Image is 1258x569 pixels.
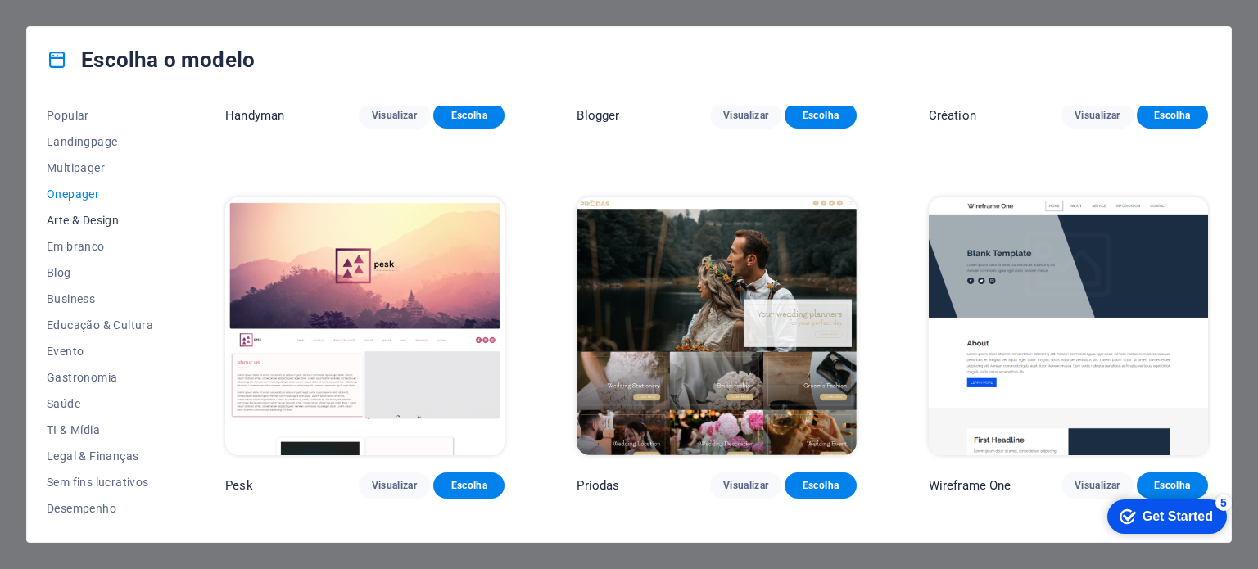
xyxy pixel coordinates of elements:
span: Blog [47,266,153,279]
span: Onepager [47,187,153,201]
span: Visualizar [372,109,417,122]
button: Legal & Finanças [47,443,153,469]
button: Evento [47,338,153,364]
button: Blog [47,260,153,286]
span: Visualizar [723,479,768,492]
span: Educação & Cultura [47,318,153,332]
button: Visualizar [710,472,781,499]
p: Priodas [577,477,619,494]
button: Visualizar [710,102,781,129]
button: Visualizar [359,472,430,499]
span: Popular [47,109,153,122]
button: Business [47,286,153,312]
img: Pesk [225,197,505,454]
span: Business [47,292,153,305]
span: Visualizar [1075,109,1120,122]
button: Desempenho [47,495,153,522]
span: Sem fins lucrativos [47,476,153,489]
button: Portfólio [47,522,153,548]
button: Visualizar [1061,102,1133,129]
button: TI & Mídia [47,417,153,443]
span: Escolha [446,479,491,492]
span: Legal & Finanças [47,449,153,463]
span: Visualizar [723,109,768,122]
span: Gastronomia [47,371,153,384]
span: Em branco [47,240,153,253]
img: Wireframe One [929,197,1208,454]
h4: Escolha o modelo [47,47,255,73]
span: Landingpage [47,135,153,148]
button: Saúde [47,391,153,417]
div: 5 [121,3,138,20]
p: Blogger [577,107,619,124]
span: Visualizar [372,479,417,492]
button: Landingpage [47,129,153,155]
button: Em branco [47,233,153,260]
span: Evento [47,345,153,358]
span: Saúde [47,397,153,410]
button: Escolha [1137,102,1208,129]
button: Sem fins lucrativos [47,469,153,495]
button: Visualizar [359,102,430,129]
span: TI & Mídia [47,423,153,436]
p: Pesk [225,477,253,494]
p: Handyman [225,107,284,124]
p: Création [929,107,976,124]
img: Priodas [577,197,856,454]
button: Onepager [47,181,153,207]
div: Get Started [48,18,119,33]
button: Educação & Cultura [47,312,153,338]
span: Escolha [798,479,843,492]
button: Gastronomia [47,364,153,391]
button: Escolha [785,102,856,129]
span: Desempenho [47,502,153,515]
span: Escolha [446,109,491,122]
span: Visualizar [1075,479,1120,492]
span: Arte & Design [47,214,153,227]
span: Escolha [1150,109,1195,122]
span: Multipager [47,161,153,174]
button: Escolha [433,102,505,129]
span: Escolha [798,109,843,122]
p: Wireframe One [929,477,1011,494]
div: Get Started 5 items remaining, 0% complete [13,8,133,43]
button: Visualizar [1061,472,1133,499]
button: Arte & Design [47,207,153,233]
button: Popular [47,102,153,129]
button: Multipager [47,155,153,181]
button: Escolha [1137,472,1208,499]
button: Escolha [433,472,505,499]
button: Escolha [785,472,856,499]
span: Escolha [1150,479,1195,492]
